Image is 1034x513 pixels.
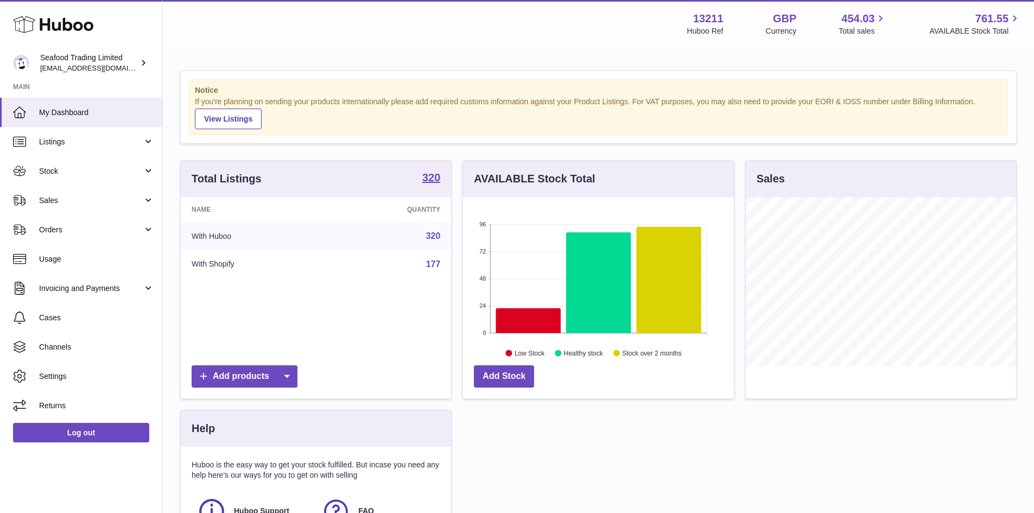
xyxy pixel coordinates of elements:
[192,172,262,186] h3: Total Listings
[39,225,143,235] span: Orders
[687,26,724,36] div: Huboo Ref
[515,349,545,357] text: Low Stock
[13,423,149,442] a: Log out
[13,55,29,71] img: online@rickstein.com
[39,342,154,352] span: Channels
[195,85,1002,96] strong: Notice
[181,197,327,222] th: Name
[422,172,440,183] strong: 320
[192,460,440,480] p: Huboo is the easy way to get your stock fulfilled. But incase you need any help here's our ways f...
[474,172,595,186] h3: AVAILABLE Stock Total
[422,172,440,185] a: 320
[195,97,1002,129] div: If you're planning on sending your products internationally please add required customs informati...
[483,330,486,336] text: 0
[40,53,138,73] div: Seafood Trading Limited
[181,222,327,250] td: With Huboo
[195,109,262,129] a: View Listings
[929,11,1021,36] a: 761.55 AVAILABLE Stock Total
[841,11,874,26] span: 454.03
[426,231,441,240] a: 320
[480,221,486,227] text: 96
[39,107,154,118] span: My Dashboard
[39,371,154,382] span: Settings
[39,137,143,147] span: Listings
[39,254,154,264] span: Usage
[39,195,143,206] span: Sales
[39,313,154,323] span: Cases
[839,11,887,36] a: 454.03 Total sales
[693,11,724,26] strong: 13211
[623,349,682,357] text: Stock over 2 months
[39,166,143,176] span: Stock
[480,275,486,282] text: 48
[39,283,143,294] span: Invoicing and Payments
[480,302,486,309] text: 24
[192,421,215,436] h3: Help
[474,365,534,388] a: Add Stock
[40,64,160,72] span: [EMAIL_ADDRESS][DOMAIN_NAME]
[327,197,452,222] th: Quantity
[181,250,327,278] td: With Shopify
[564,349,604,357] text: Healthy stock
[426,259,441,269] a: 177
[773,11,796,26] strong: GBP
[480,248,486,255] text: 72
[929,26,1021,36] span: AVAILABLE Stock Total
[766,26,797,36] div: Currency
[192,365,297,388] a: Add products
[39,401,154,411] span: Returns
[975,11,1008,26] span: 761.55
[757,172,785,186] h3: Sales
[839,26,887,36] span: Total sales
